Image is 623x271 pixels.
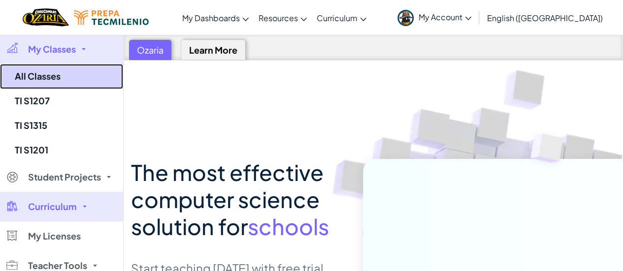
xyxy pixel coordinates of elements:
span: Student Projects [28,173,101,181]
div: Ozaria [129,40,171,60]
img: Home [23,7,68,28]
a: Curriculum [312,4,371,31]
span: schools [248,212,329,240]
a: Resources [254,4,312,31]
span: My Account [419,12,471,22]
span: Teacher Tools [28,261,87,270]
span: The most effective computer science solution for [131,158,324,240]
span: Curriculum [317,13,358,23]
span: My Licenses [28,232,81,241]
span: My Classes [28,45,76,54]
a: My Dashboards [177,4,254,31]
a: Ozaria by CodeCombat logo [23,7,68,28]
span: Resources [259,13,298,23]
span: Curriculum [28,202,77,211]
a: English ([GEOGRAPHIC_DATA]) [482,4,608,31]
div: Learn More [181,40,245,60]
img: avatar [397,10,414,26]
span: My Dashboards [182,13,240,23]
span: English ([GEOGRAPHIC_DATA]) [487,13,603,23]
img: Tecmilenio logo [74,10,149,25]
a: My Account [393,2,476,33]
img: Overlap cubes [512,114,583,187]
